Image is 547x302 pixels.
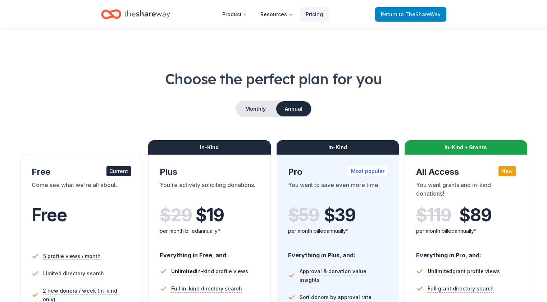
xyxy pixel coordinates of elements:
[428,268,500,274] span: grant profile views
[288,166,388,178] div: Pro
[32,204,67,226] span: Free
[160,245,259,260] div: Everything in Free, and:
[416,166,516,178] div: All Access
[288,245,388,260] div: Everything in Plus, and:
[300,7,329,22] a: Pricing
[324,205,356,225] span: $ 39
[416,245,516,260] div: Everything in Pro, and:
[160,166,259,178] div: Plus
[171,284,242,293] span: Full in-kind directory search
[160,227,259,235] div: per month billed annually*
[399,11,441,17] span: to TheShareWay
[171,268,248,274] span: in-kind profile views
[277,140,399,155] div: In-Kind
[288,181,388,201] div: You want to save even more time.
[405,140,527,155] div: In-Kind + Grants
[381,10,441,19] span: Return
[106,166,131,176] div: Current
[428,268,452,274] span: Unlimited
[216,6,329,23] nav: Main
[43,269,104,278] span: Limited directory search
[416,181,516,201] div: You want grants and in-kind donations!
[32,166,131,178] div: Free
[498,166,516,176] div: New
[300,293,371,302] span: Sort donors by approval rate
[348,166,387,176] div: Most popular
[459,205,491,225] span: $ 89
[43,252,101,261] span: 5 profile views / month
[288,227,388,235] div: per month billed annually*
[171,268,196,274] span: Unlimited
[299,267,387,284] span: Approval & donation value insights
[236,101,275,116] button: Monthly
[17,69,530,89] h1: Choose the perfect plan for you
[428,284,494,293] span: Full grant directory search
[160,181,259,201] div: You're actively soliciting donations.
[101,6,170,23] a: Home
[148,140,271,155] div: In-Kind
[276,101,311,116] button: Annual
[32,181,131,201] div: Come see what we're all about.
[196,205,224,225] span: $ 19
[255,7,298,22] button: Resources
[216,7,253,22] button: Product
[416,227,516,235] div: per month billed annually*
[375,7,446,22] a: Returnto TheShareWay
